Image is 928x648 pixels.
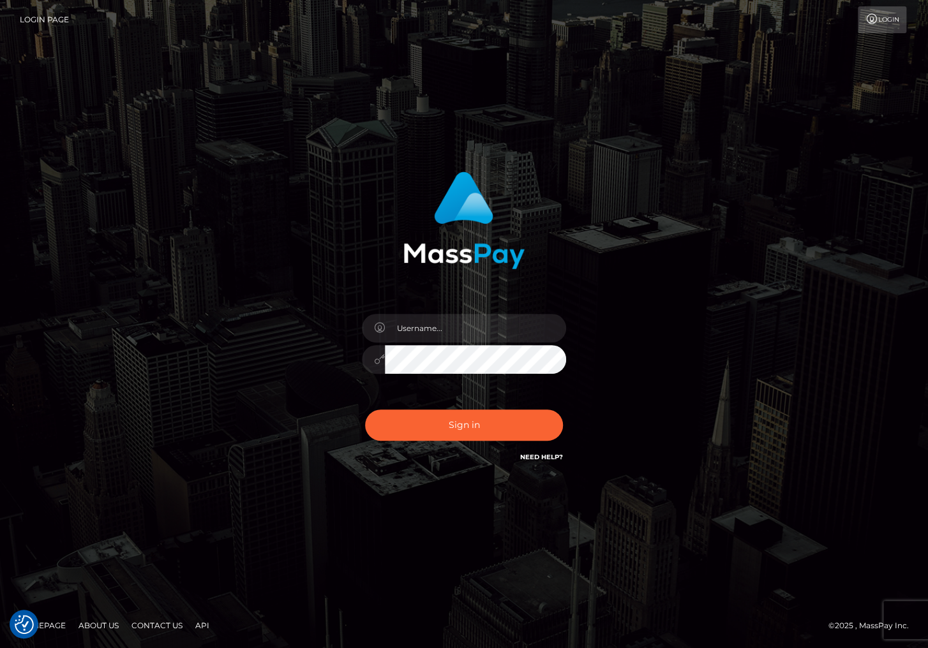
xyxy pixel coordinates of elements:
a: API [190,615,214,635]
a: Login [858,6,906,33]
img: Revisit consent button [15,615,34,634]
a: About Us [73,615,124,635]
a: Login Page [20,6,69,33]
button: Sign in [365,409,563,441]
a: Homepage [14,615,71,635]
input: Username... [385,314,566,342]
a: Need Help? [520,453,563,461]
button: Consent Preferences [15,615,34,634]
img: MassPay Login [403,172,525,269]
a: Contact Us [126,615,188,635]
div: © 2025 , MassPay Inc. [828,619,918,633]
